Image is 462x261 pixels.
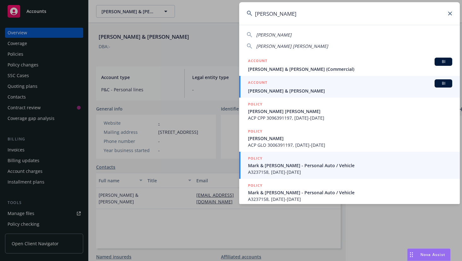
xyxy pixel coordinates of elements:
[248,101,263,107] h5: POLICY
[248,108,452,115] span: [PERSON_NAME] [PERSON_NAME]
[248,189,452,196] span: Mark & [PERSON_NAME] - Personal Auto / Vehicle
[437,81,450,86] span: BI
[239,2,460,25] input: Search...
[239,125,460,152] a: POLICY[PERSON_NAME]ACP GLO 3006391197, [DATE]-[DATE]
[420,252,445,257] span: Nova Assist
[248,115,452,121] span: ACP CPP 3096391197, [DATE]-[DATE]
[248,162,452,169] span: Mark & [PERSON_NAME] - Personal Auto / Vehicle
[248,169,452,175] span: A3237158, [DATE]-[DATE]
[248,66,452,72] span: [PERSON_NAME] & [PERSON_NAME] (Commercial)
[239,54,460,76] a: ACCOUNTBI[PERSON_NAME] & [PERSON_NAME] (Commercial)
[248,135,452,142] span: [PERSON_NAME]
[256,32,292,38] span: [PERSON_NAME]
[239,179,460,206] a: POLICYMark & [PERSON_NAME] - Personal Auto / VehicleA3237158, [DATE]-[DATE]
[256,43,328,49] span: [PERSON_NAME] [PERSON_NAME]
[407,249,415,261] div: Drag to move
[248,182,263,189] h5: POLICY
[248,196,452,202] span: A3237158, [DATE]-[DATE]
[248,58,267,65] h5: ACCOUNT
[248,128,263,134] h5: POLICY
[437,59,450,65] span: BI
[248,155,263,162] h5: POLICY
[248,79,267,87] h5: ACCOUNT
[239,98,460,125] a: POLICY[PERSON_NAME] [PERSON_NAME]ACP CPP 3096391197, [DATE]-[DATE]
[239,76,460,98] a: ACCOUNTBI[PERSON_NAME] & [PERSON_NAME]
[248,142,452,148] span: ACP GLO 3006391197, [DATE]-[DATE]
[407,248,451,261] button: Nova Assist
[239,152,460,179] a: POLICYMark & [PERSON_NAME] - Personal Auto / VehicleA3237158, [DATE]-[DATE]
[248,88,452,94] span: [PERSON_NAME] & [PERSON_NAME]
